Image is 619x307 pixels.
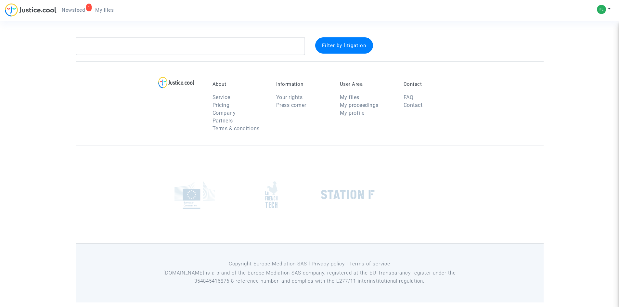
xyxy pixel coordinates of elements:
[340,81,394,87] p: User Area
[90,5,119,15] a: My files
[404,81,458,87] p: Contact
[161,269,458,285] p: [DOMAIN_NAME] is a brand of the Europe Mediation SAS company, registered at the EU Transparancy r...
[161,260,458,268] p: Copyright Europe Mediation SAS l Privacy policy l Terms of service
[404,94,414,100] a: FAQ
[213,118,233,124] a: Partners
[321,190,375,199] img: stationf.png
[404,102,423,108] a: Contact
[265,181,277,209] img: french_tech.png
[213,125,260,132] a: Terms & conditions
[57,5,90,15] a: 1Newsfeed
[174,181,215,209] img: europe_commision.png
[340,110,365,116] a: My profile
[597,5,606,14] img: 27626d57a3ba4a5b969f53e3f2c8e71c
[5,3,57,17] img: jc-logo.svg
[213,102,230,108] a: Pricing
[95,7,114,13] span: My files
[276,94,303,100] a: Your rights
[276,102,306,108] a: Press corner
[340,94,359,100] a: My files
[213,81,266,87] p: About
[322,43,366,48] span: Filter by litigation
[213,110,236,116] a: Company
[340,102,379,108] a: My proceedings
[158,77,194,88] img: logo-lg.svg
[62,7,85,13] span: Newsfeed
[86,4,92,11] div: 1
[213,94,230,100] a: Service
[276,81,330,87] p: Information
